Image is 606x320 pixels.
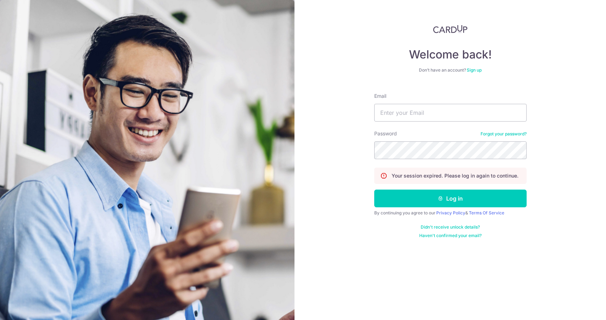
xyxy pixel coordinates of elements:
h4: Welcome back! [374,47,527,62]
a: Forgot your password? [481,131,527,137]
label: Email [374,92,386,100]
a: Sign up [467,67,482,73]
a: Didn't receive unlock details? [421,224,480,230]
div: Don’t have an account? [374,67,527,73]
img: CardUp Logo [433,25,468,33]
button: Log in [374,190,527,207]
div: By continuing you agree to our & [374,210,527,216]
a: Haven't confirmed your email? [419,233,482,238]
p: Your session expired. Please log in again to continue. [392,172,518,179]
a: Privacy Policy [436,210,465,215]
input: Enter your Email [374,104,527,122]
a: Terms Of Service [469,210,504,215]
label: Password [374,130,397,137]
